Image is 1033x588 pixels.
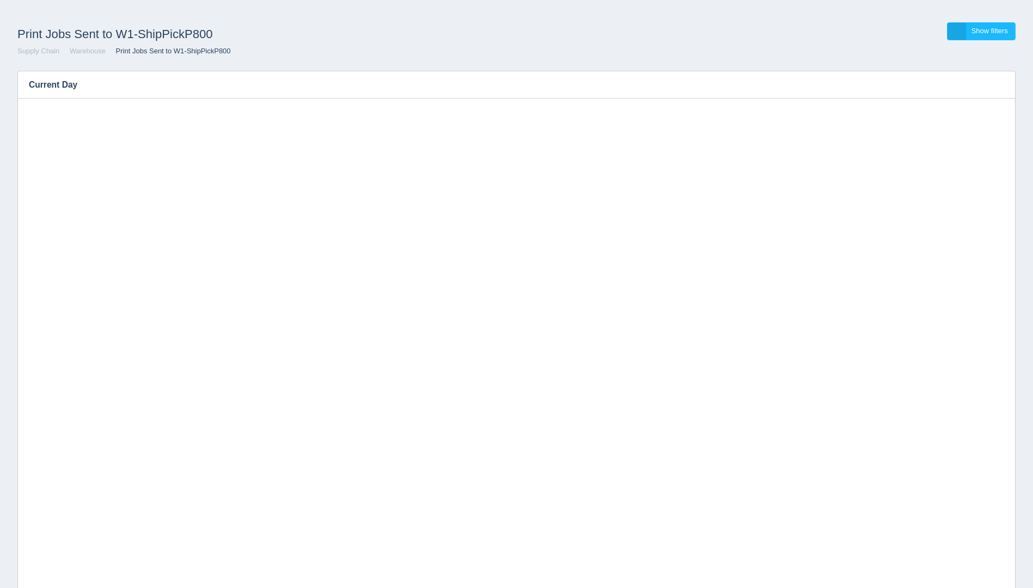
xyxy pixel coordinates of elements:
h1: Print Jobs Sent to W1-ShipPickP800 [17,22,517,46]
h3: Current Day [18,71,982,99]
a: Show filters [947,22,1016,40]
li: Print Jobs Sent to W1-ShipPickP800 [108,46,231,57]
span: Show filters [971,27,1008,35]
a: Warehouse [70,47,106,55]
a: Supply Chain [17,47,59,55]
